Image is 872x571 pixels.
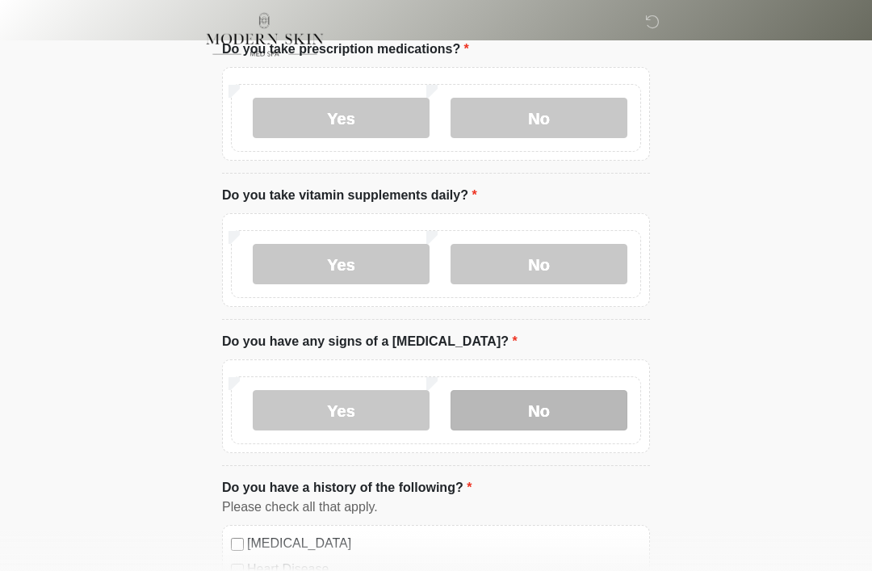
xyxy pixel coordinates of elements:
[451,98,627,138] label: No
[222,498,650,517] div: Please check all that apply.
[451,244,627,284] label: No
[222,478,472,498] label: Do you have a history of the following?
[222,186,477,205] label: Do you take vitamin supplements daily?
[451,390,627,430] label: No
[206,12,324,57] img: Modern Skin Med Spa Logo
[222,332,518,351] label: Do you have any signs of a [MEDICAL_DATA]?
[253,244,430,284] label: Yes
[231,538,244,551] input: [MEDICAL_DATA]
[247,534,641,553] label: [MEDICAL_DATA]
[253,98,430,138] label: Yes
[253,390,430,430] label: Yes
